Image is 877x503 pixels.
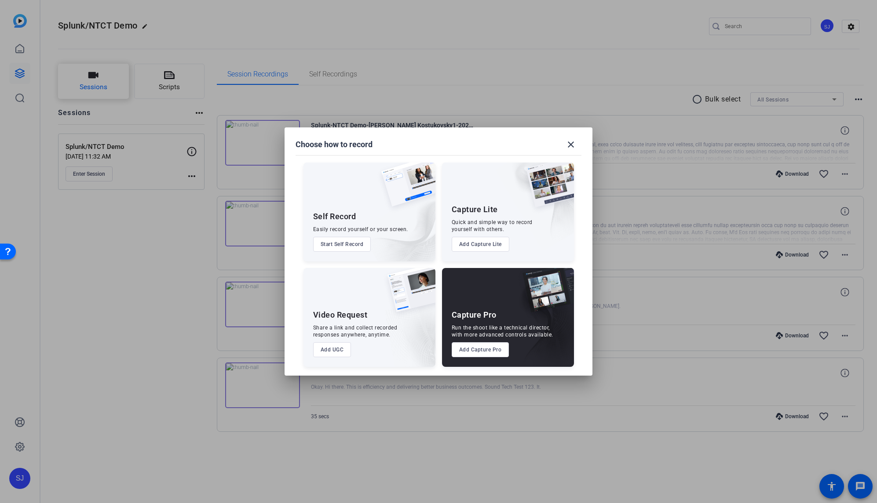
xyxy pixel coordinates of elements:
img: embarkstudio-capture-lite.png [495,163,574,250]
button: Add UGC [313,342,351,357]
div: Quick and simple way to record yourself with others. [452,219,533,233]
img: ugc-content.png [381,268,435,321]
img: self-record.png [375,163,435,215]
img: embarkstudio-self-record.png [359,181,435,261]
img: capture-lite.png [519,163,574,216]
button: Add Capture Lite [452,237,509,252]
div: Capture Lite [452,204,498,215]
img: capture-pro.png [516,268,574,322]
button: Add Capture Pro [452,342,509,357]
img: embarkstudio-ugc-content.png [384,295,435,367]
div: Run the shoot like a technical director, with more advanced controls available. [452,324,553,338]
mat-icon: close [566,139,576,150]
h1: Choose how to record [296,139,373,150]
img: embarkstudio-capture-pro.png [509,279,574,367]
div: Easily record yourself or your screen. [313,226,408,233]
div: Self Record [313,211,356,222]
div: Share a link and collect recorded responses anywhere, anytime. [313,324,398,338]
button: Start Self Record [313,237,371,252]
div: Capture Pro [452,310,497,320]
div: Video Request [313,310,368,320]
